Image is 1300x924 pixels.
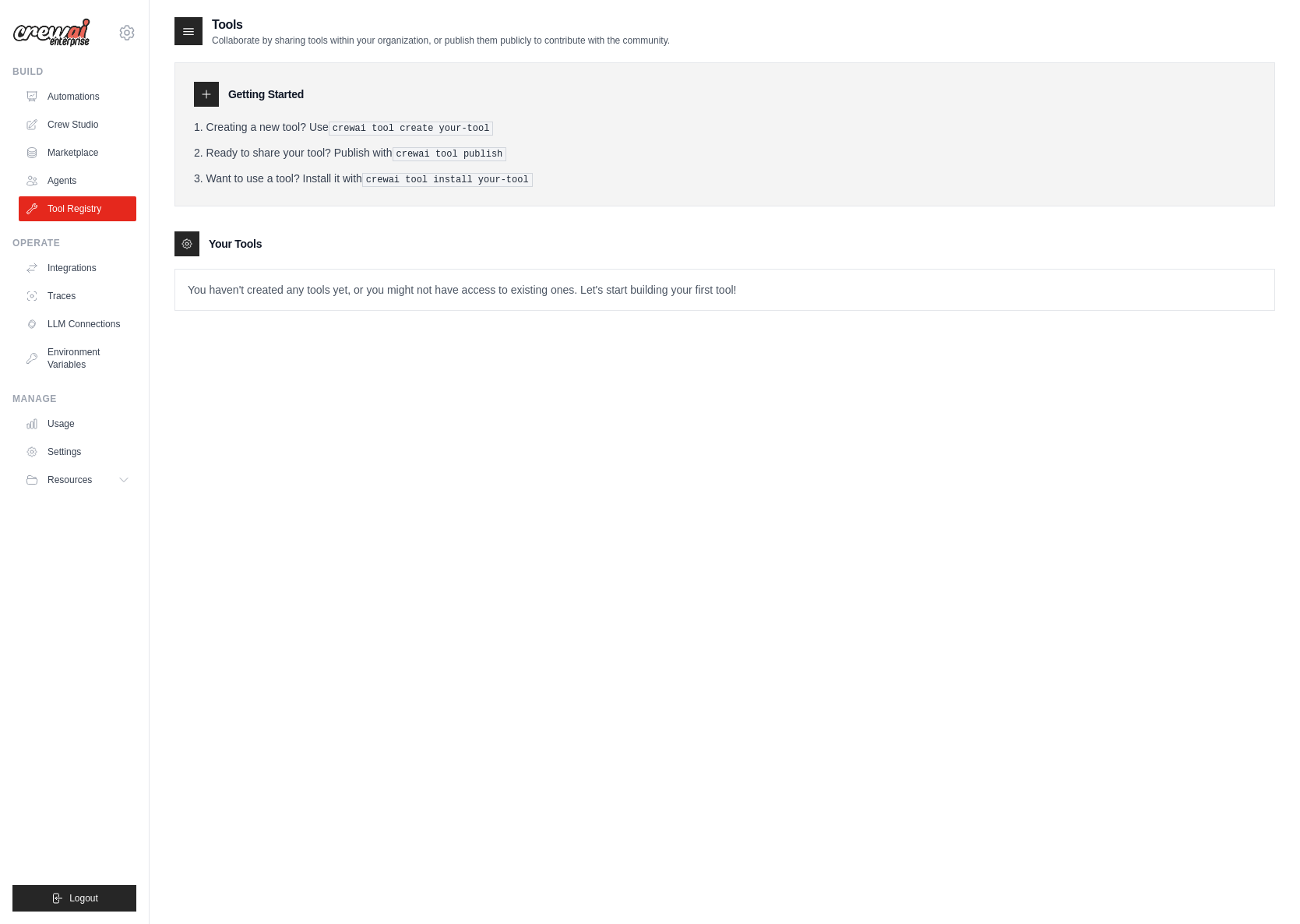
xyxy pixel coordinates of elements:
[19,84,136,109] a: Automations
[48,474,92,486] span: Resources
[12,393,136,405] div: Manage
[228,86,304,102] h3: Getting Started
[19,467,136,492] button: Resources
[19,196,136,221] a: Tool Registry
[209,236,262,252] h3: Your Tools
[19,256,136,280] a: Integrations
[194,171,1256,187] li: Want to use a tool? Install it with
[329,122,494,136] pre: crewai tool create your-tool
[194,145,1256,161] li: Ready to share your tool? Publish with
[19,439,136,464] a: Settings
[19,340,136,377] a: Environment Variables
[19,411,136,436] a: Usage
[362,173,533,187] pre: crewai tool install your-tool
[19,140,136,165] a: Marketplace
[194,119,1256,136] li: Creating a new tool? Use
[12,18,90,48] img: Logo
[212,16,670,34] h2: Tools
[212,34,670,47] p: Collaborate by sharing tools within your organization, or publish them publicly to contribute wit...
[69,892,98,905] span: Logout
[19,312,136,337] a: LLM Connections
[19,168,136,193] a: Agents
[12,237,136,249] div: Operate
[175,270,1274,310] p: You haven't created any tools yet, or you might not have access to existing ones. Let's start bui...
[12,65,136,78] div: Build
[12,885,136,912] button: Logout
[19,112,136,137] a: Crew Studio
[393,147,507,161] pre: crewai tool publish
[19,284,136,309] a: Traces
